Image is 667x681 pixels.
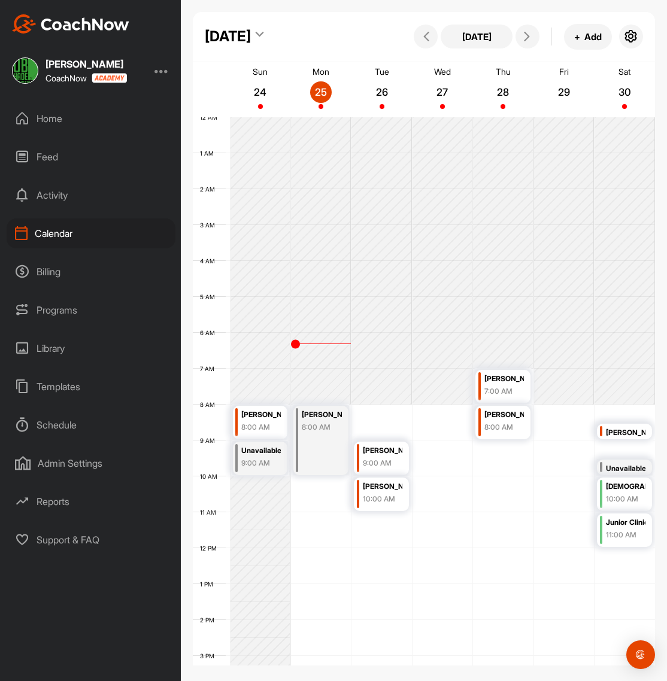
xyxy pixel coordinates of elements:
div: 11 AM [193,509,228,516]
div: 6 AM [193,329,227,336]
div: Support & FAQ [7,525,175,555]
div: 1 AM [193,150,226,157]
p: Thu [496,66,511,77]
div: [PERSON_NAME] [606,426,646,440]
a: August 25, 2025 [290,62,351,117]
p: 27 [432,86,453,98]
img: square_7d72e3b9a0e7cffca0d5903ffc03afe1.jpg [12,57,38,84]
div: 3 PM [193,652,226,659]
div: 10:00 AM [606,494,646,504]
div: Home [7,104,175,133]
div: [DATE] [205,26,251,47]
div: 9:00 AM [363,458,402,469]
div: 10:00 AM [363,494,402,504]
div: 12 PM [193,545,229,552]
div: [PERSON_NAME] [46,59,127,69]
span: + [574,31,580,43]
div: [PERSON_NAME] [363,480,402,494]
div: 7:00 AM [484,386,524,397]
p: 26 [371,86,393,98]
div: 4 AM [193,257,227,265]
p: 24 [250,86,271,98]
div: Unavailable [241,444,281,458]
div: 2 AM [193,186,227,193]
div: Billing [7,257,175,287]
div: Reports [7,487,175,516]
div: 8 AM [193,401,227,408]
div: Junior Clinic [606,516,646,530]
div: 11:00 AM [606,530,646,540]
div: 10 AM [193,473,229,480]
p: 25 [310,86,332,98]
p: Wed [434,66,451,77]
button: +Add [564,24,612,50]
p: Tue [375,66,389,77]
div: 9 AM [193,437,227,444]
div: 8:00 AM [484,422,524,433]
div: 3 AM [193,221,227,229]
a: August 24, 2025 [230,62,290,117]
div: Activity [7,180,175,210]
p: 30 [614,86,635,98]
div: Calendar [7,218,175,248]
div: 1 PM [193,580,225,588]
div: Schedule [7,410,175,440]
div: 9:00 AM [241,458,281,469]
a: August 29, 2025 [533,62,594,117]
p: Sun [253,66,268,77]
div: Programs [7,295,175,325]
div: 8:00 AM [241,422,281,433]
a: August 30, 2025 [595,62,655,117]
div: Templates [7,372,175,402]
div: 7 AM [193,365,226,372]
a: August 28, 2025 [473,62,533,117]
div: [PERSON_NAME] [484,372,524,386]
div: [PERSON_NAME] Meeting [302,408,341,422]
div: 5 AM [193,293,227,300]
div: 2 PM [193,616,226,624]
div: Feed [7,142,175,172]
div: 12 AM [193,114,229,121]
div: Unavailable [606,462,646,476]
a: August 26, 2025 [351,62,412,117]
div: CoachNow [46,73,127,83]
button: [DATE] [441,25,513,48]
img: CoachNow acadmey [92,73,127,83]
p: Sat [619,66,630,77]
div: Library [7,333,175,363]
p: Fri [559,66,569,77]
div: 8:00 AM [302,422,341,433]
a: August 27, 2025 [412,62,472,117]
div: [PERSON_NAME] [484,408,524,422]
p: 29 [553,86,575,98]
p: Mon [313,66,329,77]
div: Open Intercom Messenger [626,640,655,669]
div: [PERSON_NAME] [241,408,281,422]
div: Admin Settings [7,448,175,478]
div: [DEMOGRAPHIC_DATA] Clinic [606,480,646,494]
div: [PERSON_NAME] [363,444,402,458]
img: CoachNow [12,14,129,34]
p: 28 [492,86,514,98]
